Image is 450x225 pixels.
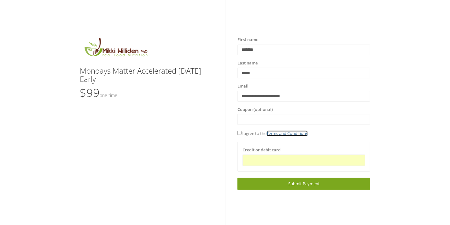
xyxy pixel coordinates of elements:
label: Credit or debit card [243,147,281,153]
label: Coupon (optional) [237,106,273,113]
span: Submit Payment [288,181,320,186]
label: Email [237,83,248,89]
label: Last name [237,60,258,66]
span: I agree to the [237,131,308,136]
a: Terms and Conditions [266,131,308,136]
h3: Mondays Matter Accelerated [DATE] Early [80,67,213,83]
a: Submit Payment [237,178,370,190]
small: One time [100,92,117,98]
label: First name [237,37,258,43]
iframe: Secure card payment input frame [247,158,361,163]
span: $99 [80,85,117,100]
img: MikkiLogoMain.png [80,37,152,60]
